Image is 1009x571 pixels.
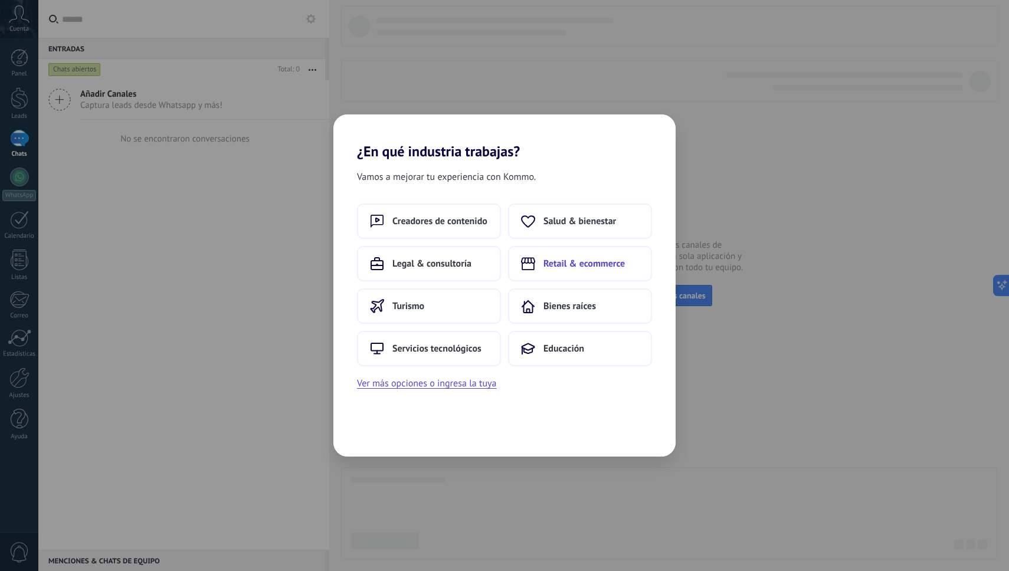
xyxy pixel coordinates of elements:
[392,343,481,355] span: Servicios tecnológicos
[543,215,616,227] span: Salud & bienestar
[508,246,652,281] button: Retail & ecommerce
[357,246,501,281] button: Legal & consultoría
[543,300,596,312] span: Bienes raíces
[543,258,625,270] span: Retail & ecommerce
[508,204,652,239] button: Salud & bienestar
[392,258,471,270] span: Legal & consultoría
[392,300,424,312] span: Turismo
[543,343,584,355] span: Educación
[357,204,501,239] button: Creadores de contenido
[508,288,652,324] button: Bienes raíces
[357,169,536,185] span: Vamos a mejorar tu experiencia con Kommo.
[508,331,652,366] button: Educación
[357,376,496,391] button: Ver más opciones o ingresa la tuya
[333,114,676,160] h2: ¿En qué industria trabajas?
[357,331,501,366] button: Servicios tecnológicos
[357,288,501,324] button: Turismo
[392,215,487,227] span: Creadores de contenido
